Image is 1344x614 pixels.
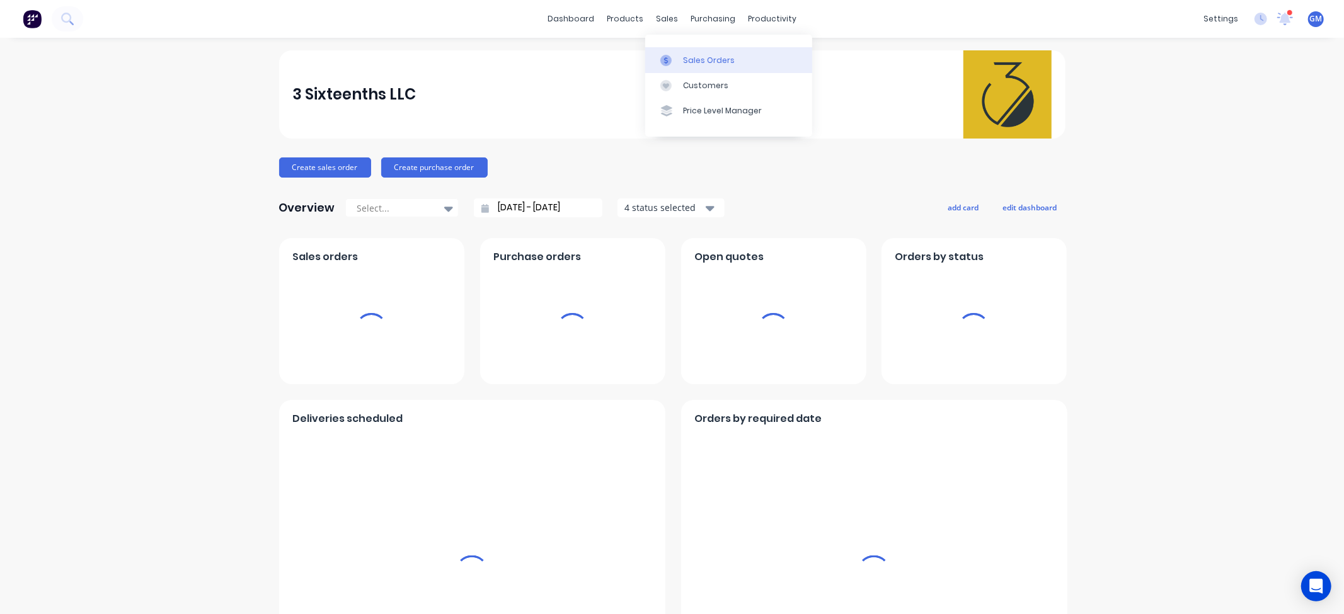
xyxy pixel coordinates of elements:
[1310,13,1323,25] span: GM
[624,201,704,214] div: 4 status selected
[279,157,371,178] button: Create sales order
[995,199,1065,215] button: edit dashboard
[683,55,735,66] div: Sales Orders
[292,249,358,264] span: Sales orders
[23,9,42,28] img: Factory
[645,73,812,98] a: Customers
[683,105,762,117] div: Price Level Manager
[742,9,803,28] div: productivity
[645,98,812,123] a: Price Level Manager
[493,249,581,264] span: Purchase orders
[1197,9,1244,28] div: settings
[617,198,725,217] button: 4 status selected
[600,9,650,28] div: products
[694,249,764,264] span: Open quotes
[381,157,488,178] button: Create purchase order
[650,9,684,28] div: sales
[940,199,987,215] button: add card
[684,9,742,28] div: purchasing
[963,50,1052,139] img: 3 Sixteenths LLC
[683,80,728,91] div: Customers
[279,195,335,220] div: Overview
[541,9,600,28] a: dashboard
[694,411,822,426] span: Orders by required date
[645,47,812,72] a: Sales Orders
[895,249,984,264] span: Orders by status
[1301,571,1331,601] div: Open Intercom Messenger
[292,411,403,426] span: Deliveries scheduled
[292,82,416,107] div: 3 Sixteenths LLC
